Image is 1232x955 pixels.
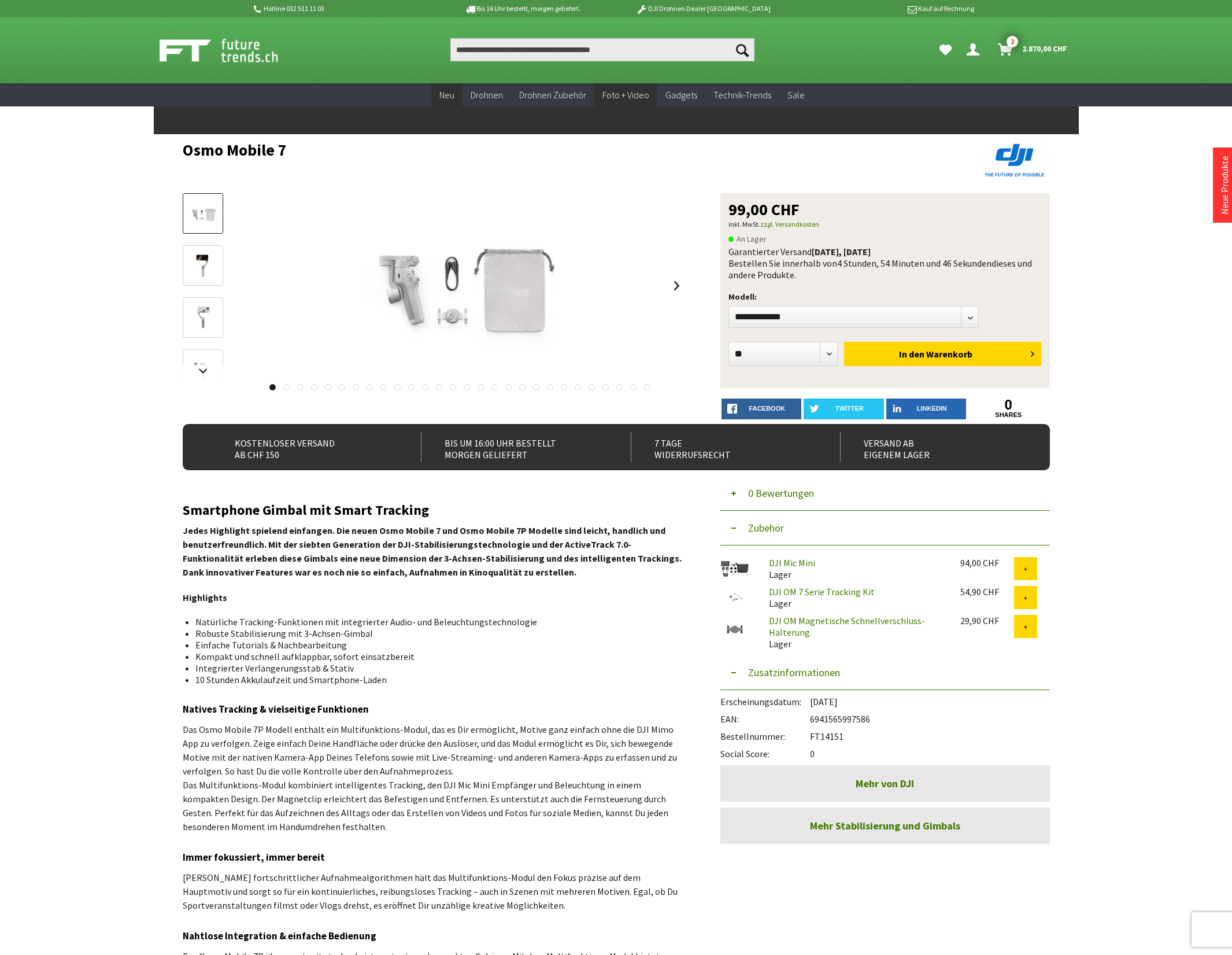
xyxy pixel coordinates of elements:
span: Sale [787,89,805,101]
a: facebook [722,399,802,419]
img: DJI OM 7 Serie Tracking Kit [720,586,749,608]
span: Gadgets [665,89,697,101]
span: Foto + Video [602,89,649,101]
p: Hotline 032 511 11 03 [252,2,432,16]
li: Robuste Stabilisierung mit 3-Achsen-Gimbal [195,628,676,639]
div: Versand ab eigenem Lager [840,433,1024,462]
li: Integrierter Verlängerungsstab & Stativ [195,662,676,674]
a: Foto + Video [594,83,657,107]
strong: Jedes Highlight spielend einfangen. Die neuen Osmo Mobile 7 und Osmo Mobile 7P Modelle sind leich... [183,525,682,578]
div: 0 [720,742,1050,759]
span: 4 Stunden, 54 Minuten und 46 Sekunden [837,257,991,269]
a: 0 [968,399,1049,411]
div: [DATE] [720,690,1050,707]
p: Kauf auf Rechnung [794,2,974,16]
a: zzgl. Versandkosten [760,220,819,228]
button: Suchen [730,38,754,61]
span: twitter [835,405,864,412]
li: Einfache Tutorials & Nachbearbeitung [195,639,676,651]
strong: Smartphone Gimbal mit Smart Tracking [183,501,429,519]
button: In den Warenkorb [844,342,1041,366]
a: Warenkorb [993,38,1073,61]
strong: Highlights [183,592,227,603]
li: 10 Stunden Akkulaufzeit und Smartphone-Laden [195,674,676,685]
input: Produkt, Marke, Kategorie, EAN, Artikelnummer… [450,38,754,61]
div: 29,90 CHF [960,615,1014,626]
a: Mehr von DJI [720,765,1050,802]
a: DJI Mic Mini [769,557,815,569]
div: 6941565997586 [720,707,1050,725]
img: DJI Mic Mini [720,557,749,581]
a: Hi, Serdar - Dein Konto [962,38,989,61]
div: Lager [760,586,951,609]
span: Drohnen Zubehör [519,89,586,101]
a: LinkedIn [886,399,967,419]
a: Drohnen [463,83,511,107]
li: Natürliche Tracking-Funktionen mit integrierter Audio- und Beleuchtungstechnologie [195,616,676,628]
span: Erscheinungsdatum: [720,696,810,707]
span: LinkedIn [917,405,947,412]
li: Kompakt und schnell aufklappbar, sofort einsatzbereit [195,651,676,662]
button: Zusatzinformationen [720,655,1050,690]
div: Garantierter Versand Bestellen Sie innerhalb von dieses und andere Produkte. [728,246,1042,281]
h1: Osmo Mobile 7 [183,141,876,158]
a: Meine Favoriten [934,38,957,61]
span: Neu [439,89,454,101]
img: Vorschau: Osmo Mobile 7 [186,201,220,227]
div: Bis um 16:00 Uhr bestellt Morgen geliefert [421,433,605,462]
span: Bestellnummer: [720,731,810,742]
img: DJI [981,141,1050,179]
div: 94,00 CHF [960,557,1014,569]
span: Social Score: [720,748,810,759]
a: DJI OM Magnetische Schnellverschluss-Halterung [769,615,925,638]
a: shares [968,411,1049,419]
a: Neue Produkte [1219,156,1230,215]
p: Modell: [728,290,1042,304]
p: inkl. MwSt. [728,217,1042,231]
a: Technik-Trends [705,83,779,107]
a: DJI OM 7 Serie Tracking Kit [769,586,875,598]
p: DJI Drohnen Dealer [GEOGRAPHIC_DATA] [613,2,793,16]
img: Osmo Mobile 7 [336,193,583,378]
div: Lager [760,615,951,650]
button: Zubehör [720,511,1050,545]
h3: Immer fokussiert, immer bereit [183,850,686,865]
button: 0 Bewertungen [720,476,1050,511]
span: facebook [749,405,785,412]
div: 54,90 CHF [960,586,1014,598]
a: Sale [779,83,813,107]
p: [PERSON_NAME] fortschrittlicher Aufnahmealgorithmen hält das Multifunktions-Modul den Fokus präzi... [183,871,686,912]
p: Bis 16 Uhr bestellt, morgen geliefert. [432,2,613,16]
span: In den [899,348,924,360]
div: 7 Tage Widerrufsrecht [631,433,815,462]
a: Neu [431,83,463,107]
div: FT14151 [720,725,1050,742]
b: [DATE], [DATE] [812,246,871,257]
h3: Natives Tracking & vielseitige Funktionen [183,702,686,717]
span: Technik-Trends [713,89,771,101]
div: Lager [760,557,951,580]
span: 2 [1007,36,1018,47]
div: Kostenloser Versand ab CHF 150 [212,433,396,462]
span: Drohnen [471,89,503,101]
span: An Lager [728,232,767,246]
span: 2.870,00 CHF [1022,39,1067,58]
img: DJI OM Magnetische Schnellverschluss-Halterung [720,615,749,644]
img: Shop Futuretrends - zur Startseite wechseln [160,36,304,65]
a: Drohnen Zubehör [511,83,594,107]
a: Gadgets [657,83,705,107]
a: Mehr Stabilisierung und Gimbals [720,807,1050,844]
span: Warenkorb [926,348,972,360]
p: Das Osmo Mobile 7P Modell enthält ein Multifunktions-Modul, das es Dir ermöglicht, Motive ganz ei... [183,722,686,834]
span: EAN: [720,713,810,725]
a: twitter [804,399,884,419]
h3: Nahtlose Integration & einfache Bedienung [183,928,686,943]
span: 99,00 CHF [728,201,800,217]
